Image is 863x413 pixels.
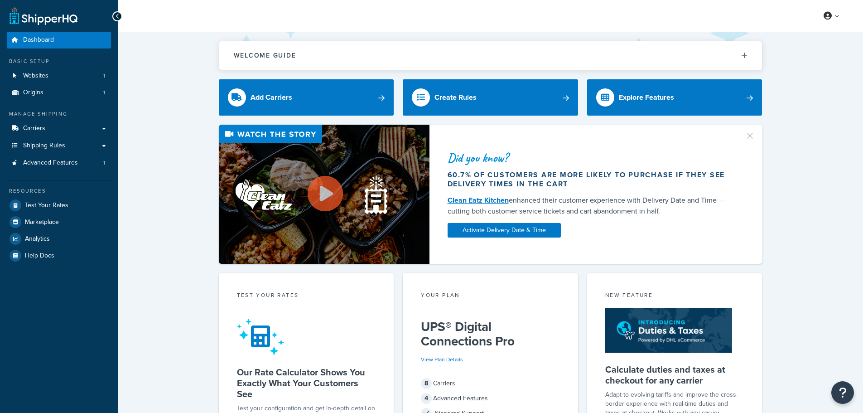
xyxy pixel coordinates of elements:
li: Origins [7,84,111,101]
a: Add Carriers [219,79,394,116]
div: 60.7% of customers are more likely to purchase if they see delivery times in the cart [448,170,734,189]
a: Shipping Rules [7,137,111,154]
span: 1 [103,72,105,80]
a: Websites1 [7,68,111,84]
a: Activate Delivery Date & Time [448,223,561,238]
span: Help Docs [25,252,54,260]
span: Advanced Features [23,159,78,167]
div: Did you know? [448,151,734,164]
a: Carriers [7,120,111,137]
div: Test your rates [237,291,376,301]
div: Basic Setup [7,58,111,65]
span: 8 [421,378,432,389]
h2: Welcome Guide [234,52,296,59]
span: Origins [23,89,43,97]
h5: Calculate duties and taxes at checkout for any carrier [605,364,744,386]
a: Clean Eatz Kitchen [448,195,509,205]
a: Advanced Features1 [7,155,111,171]
span: Analytics [25,235,50,243]
div: Explore Features [619,91,674,104]
span: Dashboard [23,36,54,44]
h5: UPS® Digital Connections Pro [421,320,560,349]
span: 1 [103,89,105,97]
div: Your Plan [421,291,560,301]
div: enhanced their customer experience with Delivery Date and Time — cutting both customer service ti... [448,195,734,217]
button: Welcome Guide [219,41,762,70]
div: New Feature [605,291,744,301]
span: 1 [103,159,105,167]
a: View Plan Details [421,355,463,364]
li: Websites [7,68,111,84]
div: Create Rules [434,91,477,104]
a: Create Rules [403,79,578,116]
button: Open Resource Center [831,381,854,404]
span: Carriers [23,125,45,132]
a: Marketplace [7,214,111,230]
li: Advanced Features [7,155,111,171]
h5: Our Rate Calculator Shows You Exactly What Your Customers See [237,367,376,399]
div: Advanced Features [421,392,560,405]
a: Analytics [7,231,111,247]
span: Marketplace [25,219,59,226]
a: Explore Features [587,79,762,116]
div: Manage Shipping [7,110,111,118]
img: Video thumbnail [219,125,429,264]
a: Help Docs [7,248,111,264]
div: Add Carriers [251,91,292,104]
a: Origins1 [7,84,111,101]
a: Dashboard [7,32,111,49]
div: Resources [7,187,111,195]
a: Test Your Rates [7,197,111,214]
span: Shipping Rules [23,142,65,150]
span: Test Your Rates [25,202,68,209]
span: 4 [421,393,432,404]
div: Carriers [421,377,560,390]
span: Websites [23,72,48,80]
